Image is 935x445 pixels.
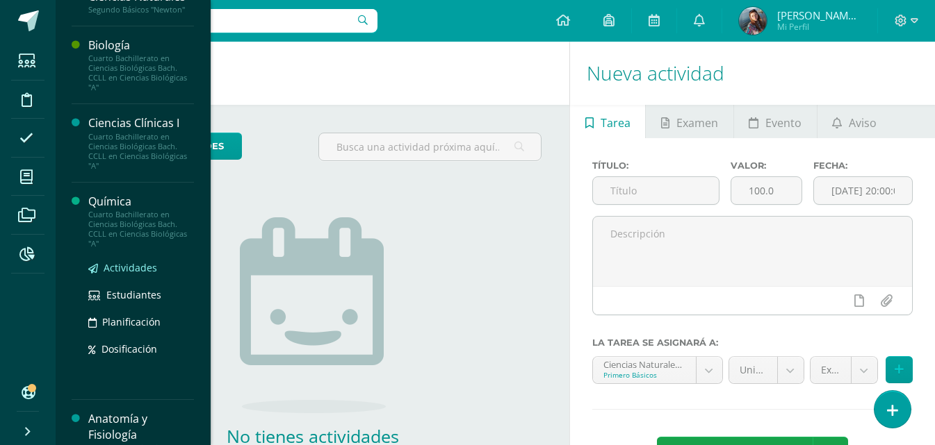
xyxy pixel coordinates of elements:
a: Evento [734,105,817,138]
div: Segundo Básicos "Newton" [88,5,194,15]
div: Primero Básicos [603,370,685,380]
img: 6368f7aefabf0a1be111a566aab6c1c4.png [739,7,767,35]
span: Examen [676,106,718,140]
a: Dosificación [88,341,194,357]
span: Actividades [104,261,157,274]
a: Estudiantes [88,287,194,303]
a: Ciencias Clínicas ICuarto Bachillerato en Ciencias Biológicas Bach. CCLL en Ciencias Biológicas "A" [88,115,194,170]
a: Examen [646,105,733,138]
input: Busca un usuario... [65,9,377,33]
label: La tarea se asignará a: [592,337,913,348]
span: Examen (30.0pts) [821,357,840,383]
a: Examen (30.0pts) [811,357,877,383]
span: Evento [765,106,802,140]
a: Ciencias Naturales 'Sección Única'Primero Básicos [593,357,722,383]
span: Estudiantes [106,288,161,301]
span: Unidad 3 [740,357,767,383]
span: Tarea [601,106,631,140]
a: Aviso [818,105,892,138]
input: Busca una actividad próxima aquí... [319,133,542,160]
span: Aviso [849,106,877,140]
a: Tarea [570,105,645,138]
div: Ciencias Clínicas I [88,115,194,131]
a: BiologíaCuarto Bachillerato en Ciencias Biológicas Bach. CCLL en Ciencias Biológicas "A" [88,37,194,92]
div: Ciencias Naturales 'Sección Única' [603,357,685,370]
a: QuímicaCuarto Bachillerato en Ciencias Biológicas Bach. CCLL en Ciencias Biológicas "A" [88,194,194,249]
div: Biología [88,37,194,53]
span: Mi Perfil [777,21,861,33]
a: Actividades [88,260,194,276]
div: Química [88,194,194,210]
div: Cuarto Bachillerato en Ciencias Biológicas Bach. CCLL en Ciencias Biológicas "A" [88,53,194,92]
div: Anatomía y Fisiología [88,411,194,443]
a: Planificación [88,314,194,330]
input: Fecha de entrega [814,177,912,204]
h1: Actividades [72,42,553,105]
div: Cuarto Bachillerato en Ciencias Biológicas Bach. CCLL en Ciencias Biológicas "A" [88,210,194,249]
div: Cuarto Bachillerato en Ciencias Biológicas Bach. CCLL en Ciencias Biológicas "A" [88,132,194,171]
span: Planificación [102,315,161,328]
a: Unidad 3 [729,357,804,383]
h1: Nueva actividad [587,42,918,105]
input: Puntos máximos [731,177,802,204]
input: Título [593,177,719,204]
label: Título: [592,160,719,171]
span: Dosificación [101,342,157,355]
label: Valor: [731,160,802,171]
img: no_activities.png [240,217,386,413]
label: Fecha: [813,160,913,171]
span: [PERSON_NAME] [PERSON_NAME] [777,8,861,22]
